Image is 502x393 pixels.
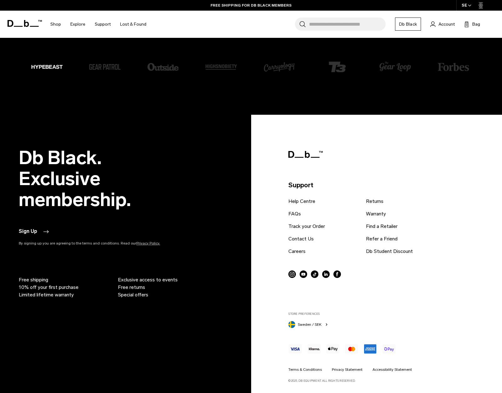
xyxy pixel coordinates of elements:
[120,13,146,35] a: Lost & Found
[31,51,89,85] li: 2 / 8
[118,276,178,284] span: Exclusive access to events
[288,320,329,328] button: Sweden Sweden / SEK
[288,223,325,230] a: Track your Order
[288,248,306,255] a: Careers
[264,51,295,83] img: Daco_1655576_small.png
[298,322,322,327] span: Sweden / SEK
[89,64,148,72] li: 3 / 8
[205,64,237,70] img: Highsnobiety_Logo_text-white_small.png
[19,147,188,210] h2: Db Black. Exclusive membership.
[147,51,205,85] li: 4 / 8
[322,51,353,83] img: T3-shopify_7ab890f7-51d7-4acd-8d4e-df8abd1ca271_small.png
[70,13,85,35] a: Explore
[332,367,363,372] a: Privacy Statement
[205,64,264,72] li: 5 / 8
[31,51,63,83] img: Daco_1655574_small.png
[366,235,398,243] a: Refer a Friend
[366,223,398,230] a: Find a Retailer
[46,11,151,38] nav: Main Navigation
[288,312,482,316] label: Store Preferences
[50,13,61,35] a: Shop
[439,21,455,28] span: Account
[288,235,314,243] a: Contact Us
[366,248,413,255] a: Db Student Discount
[472,21,480,28] span: Bag
[366,210,386,218] a: Warranty
[366,198,383,205] a: Returns
[19,291,74,299] span: Limited lifetime warranty
[430,20,455,28] a: Account
[19,276,48,284] span: Free shipping
[288,367,322,372] a: Terms & Conditions
[210,3,292,8] a: FREE SHIPPING FOR DB BLACK MEMBERS
[19,240,188,246] p: By signing up you are agreeing to the terms and conditions. Read our
[288,198,315,205] a: Help Centre
[464,20,480,28] button: Bag
[95,13,111,35] a: Support
[19,228,50,235] button: Sign Up
[264,51,322,85] li: 6 / 8
[288,376,482,383] p: ©2025, Db Equipment. All rights reserved.
[288,180,482,190] p: Support
[395,18,421,31] a: Db Black
[288,210,301,218] a: FAQs
[147,51,179,83] img: Daco_1655575_small.png
[373,367,412,372] a: Accessibility Statement
[380,62,438,74] li: 8 / 8
[438,63,469,71] img: forbes_logo_small.png
[89,64,121,70] img: Daco_1655573_20a5ef07-18c4-42cd-9956-22994a13a09f_small.png
[380,62,411,72] img: gl-og-img_small.png
[136,241,160,245] a: Privacy Policy.
[118,284,145,291] span: Free returns
[438,63,496,73] li: 1 / 8
[322,51,380,85] li: 7 / 8
[19,284,79,291] span: 10% off your first purchase
[118,291,148,299] span: Special offers
[288,321,295,328] img: Sweden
